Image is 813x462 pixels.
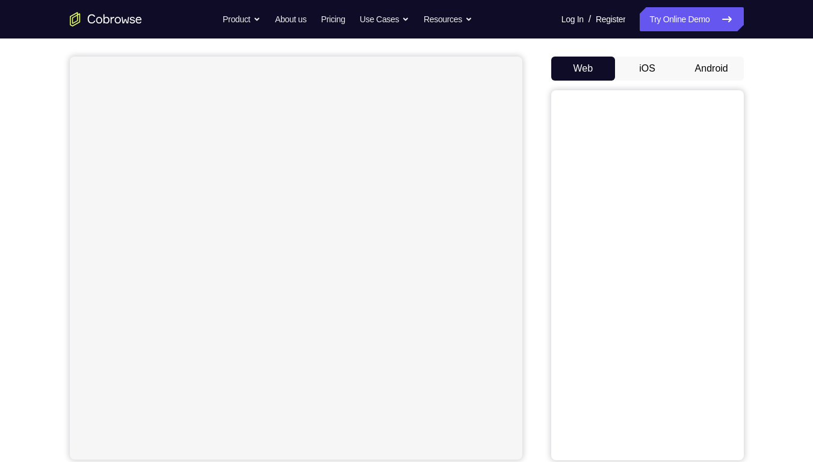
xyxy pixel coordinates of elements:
a: About us [275,7,306,31]
a: Pricing [321,7,345,31]
button: Android [679,57,744,81]
button: Use Cases [360,7,409,31]
a: Try Online Demo [640,7,743,31]
iframe: Agent [70,57,522,460]
a: Register [596,7,625,31]
a: Go to the home page [70,12,142,26]
span: / [589,12,591,26]
button: iOS [615,57,679,81]
a: Log In [561,7,584,31]
button: Web [551,57,616,81]
button: Product [223,7,261,31]
button: Resources [424,7,472,31]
